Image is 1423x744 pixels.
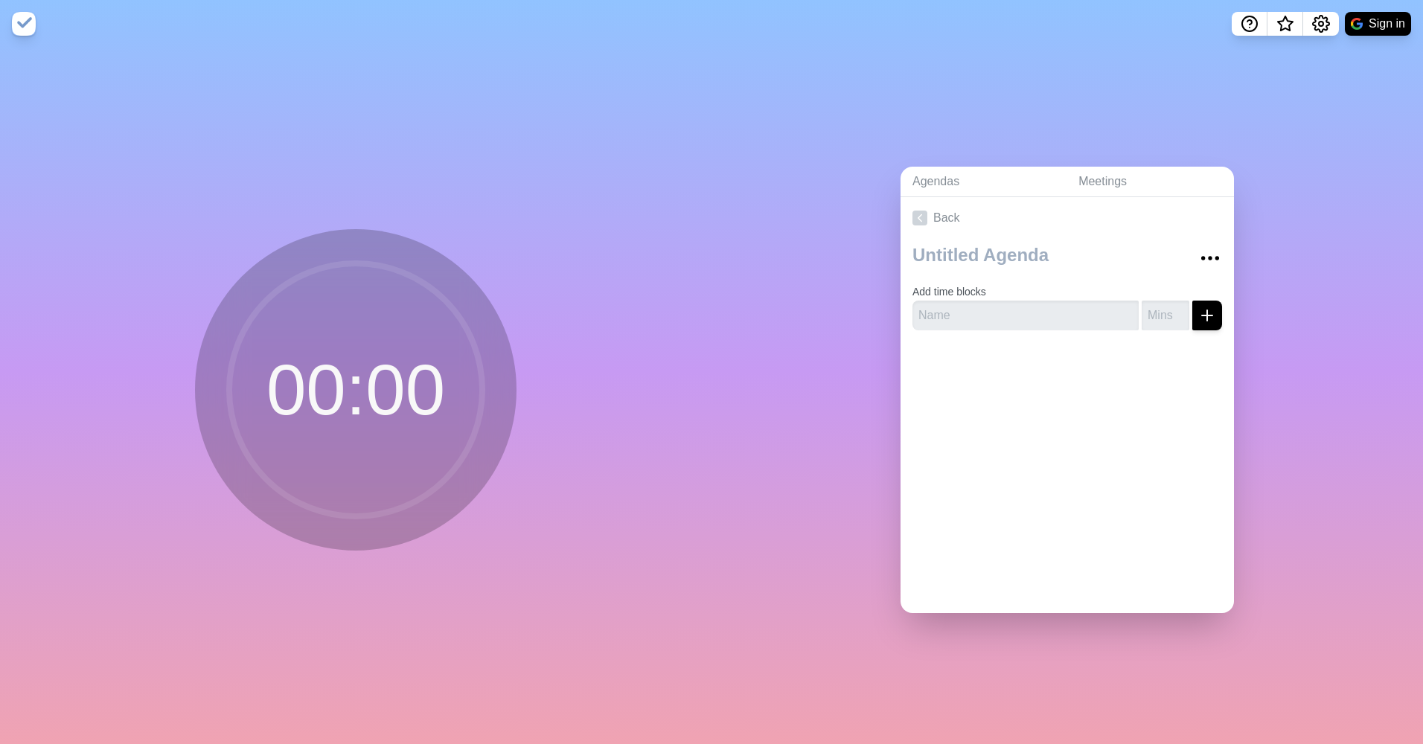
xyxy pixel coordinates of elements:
[901,197,1234,239] a: Back
[1345,12,1411,36] button: Sign in
[12,12,36,36] img: timeblocks logo
[1195,243,1225,273] button: More
[912,286,986,298] label: Add time blocks
[1351,18,1363,30] img: google logo
[1142,301,1189,330] input: Mins
[901,167,1067,197] a: Agendas
[1267,12,1303,36] button: What’s new
[912,301,1139,330] input: Name
[1232,12,1267,36] button: Help
[1303,12,1339,36] button: Settings
[1067,167,1234,197] a: Meetings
